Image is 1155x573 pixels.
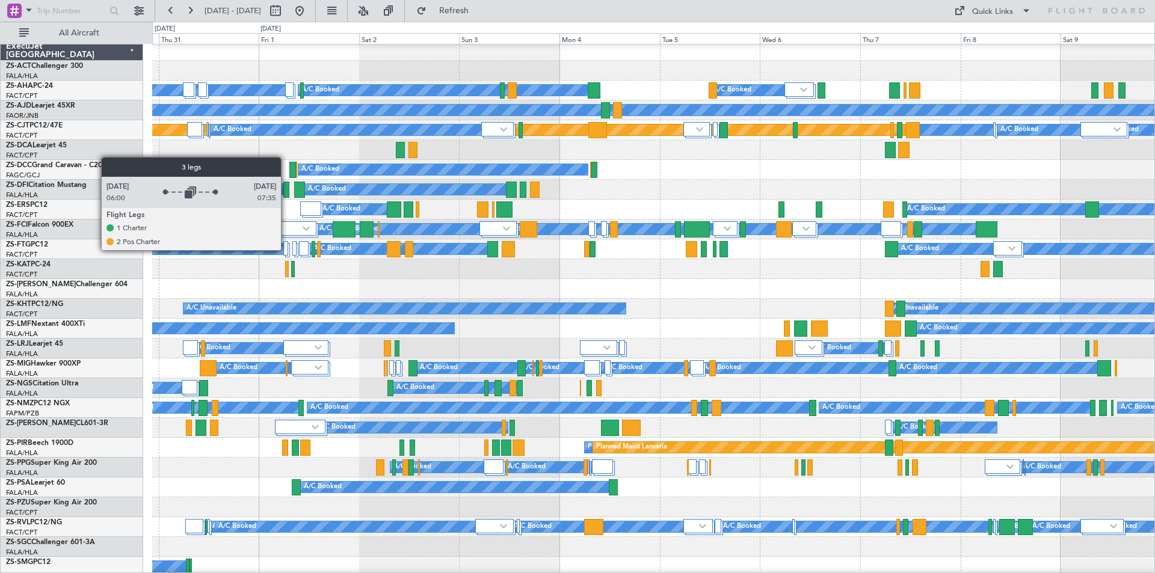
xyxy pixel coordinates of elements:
button: Refresh [411,1,483,20]
a: FALA/HLA [6,349,38,358]
div: A/C Booked [260,220,298,238]
a: ZS-KATPC-24 [6,261,51,268]
a: ZS-DCALearjet 45 [6,142,67,149]
a: FALA/HLA [6,488,38,497]
img: arrow-gray.svg [1110,524,1117,529]
a: FALA/HLA [6,191,38,200]
div: [DATE] [155,24,175,34]
div: A/C Booked [813,339,851,357]
a: ZS-MIGHawker 900XP [6,360,81,367]
a: ZS-PZUSuper King Air 200 [6,499,97,506]
div: A/C Booked [196,180,234,198]
span: ZS-ERS [6,201,30,209]
span: ZS-MIG [6,360,31,367]
span: [DATE] - [DATE] [205,5,261,16]
div: A/C Booked [212,518,250,536]
span: ZS-KAT [6,261,31,268]
a: FAPM/PZB [6,409,39,418]
a: ZS-KHTPC12/NG [6,301,63,308]
a: ZS-FTGPC12 [6,241,48,248]
img: arrow-gray.svg [1006,464,1014,469]
div: A/C Booked [605,359,642,377]
div: Fri 1 [259,33,359,44]
div: A/C Booked [301,161,339,179]
a: FALA/HLA [6,468,38,477]
a: FALA/HLA [6,449,38,458]
span: ZS-PPG [6,459,31,467]
span: ZS-DCA [6,142,32,149]
div: A/C Booked [1000,121,1038,139]
div: Sat 2 [359,33,460,44]
a: FALA/HLA [6,230,38,239]
span: ZS-DCC [6,162,32,169]
a: FACT/CPT [6,131,37,140]
div: Thu 31 [159,33,259,44]
img: arrow-gray.svg [303,226,310,231]
div: A/C Booked [310,399,348,417]
span: ZS-LRJ [6,340,29,348]
a: ZS-PIRBeech 1900D [6,440,73,447]
div: A/C Booked [220,359,257,377]
a: FACT/CPT [6,508,37,517]
div: A/C Booked [301,81,339,99]
img: arrow-gray.svg [503,226,510,231]
div: A/C Booked [508,458,546,476]
div: A/C Booked [723,518,761,536]
a: FALA/HLA [6,389,38,398]
span: ZS-AHA [6,82,33,90]
a: FALA/HLA [6,548,38,557]
a: ZS-NGSCitation Ultra [6,380,78,387]
div: A/C Booked [322,200,360,218]
div: A/C Booked [313,240,351,258]
div: A/C Unavailable [889,299,938,317]
div: A/C Booked [899,359,937,377]
div: A/C Booked [214,121,251,139]
div: Thu 7 [860,33,961,44]
a: FALA/HLA [6,72,38,81]
div: A/C Booked [318,418,356,437]
div: A/C Booked [319,220,357,238]
span: All Aircraft [31,29,127,37]
div: A/C Booked [218,518,256,536]
img: arrow-gray.svg [1113,127,1121,132]
span: ZS-PZU [6,499,31,506]
span: ZS-FTG [6,241,31,248]
span: ZS-PIR [6,440,28,447]
img: arrow-gray.svg [603,345,611,350]
span: ZS-SGC [6,539,31,546]
a: FACT/CPT [6,151,37,160]
a: ZS-LRJLearjet 45 [6,340,63,348]
button: All Aircraft [13,23,131,43]
span: ZS-CJT [6,122,29,129]
a: FACT/CPT [6,250,37,259]
a: FACT/CPT [6,210,37,219]
div: A/C Booked [822,399,860,417]
div: A/C Booked [703,359,741,377]
a: FAOR/JNB [6,111,38,120]
div: A/C Booked [396,379,434,397]
div: A/C Booked [514,518,552,536]
img: arrow-gray.svg [696,127,703,132]
div: Planned Maint Lanseria [596,438,667,456]
span: ZS-ACT [6,63,31,70]
img: arrow-gray.svg [312,424,319,429]
span: ZS-[PERSON_NAME] [6,281,76,288]
a: ZS-CJTPC12/47E [6,122,63,129]
div: A/C Booked [713,81,751,99]
img: arrow-gray.svg [724,226,731,231]
a: ZS-ACTChallenger 300 [6,63,83,70]
div: Tue 5 [660,33,760,44]
img: arrow-gray.svg [1008,246,1015,251]
div: [DATE] [260,24,281,34]
span: ZS-NMZ [6,400,34,407]
img: arrow-gray.svg [808,345,816,350]
a: FALA/HLA [6,369,38,378]
a: ZS-SGCChallenger 601-3A [6,539,95,546]
a: FACT/CPT [6,528,37,537]
div: A/C Booked [907,200,945,218]
span: Refresh [429,7,479,15]
img: arrow-gray.svg [500,127,507,132]
a: FAGC/GCJ [6,171,40,180]
img: arrow-gray.svg [802,226,810,231]
a: FALA/HLA [6,290,38,299]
